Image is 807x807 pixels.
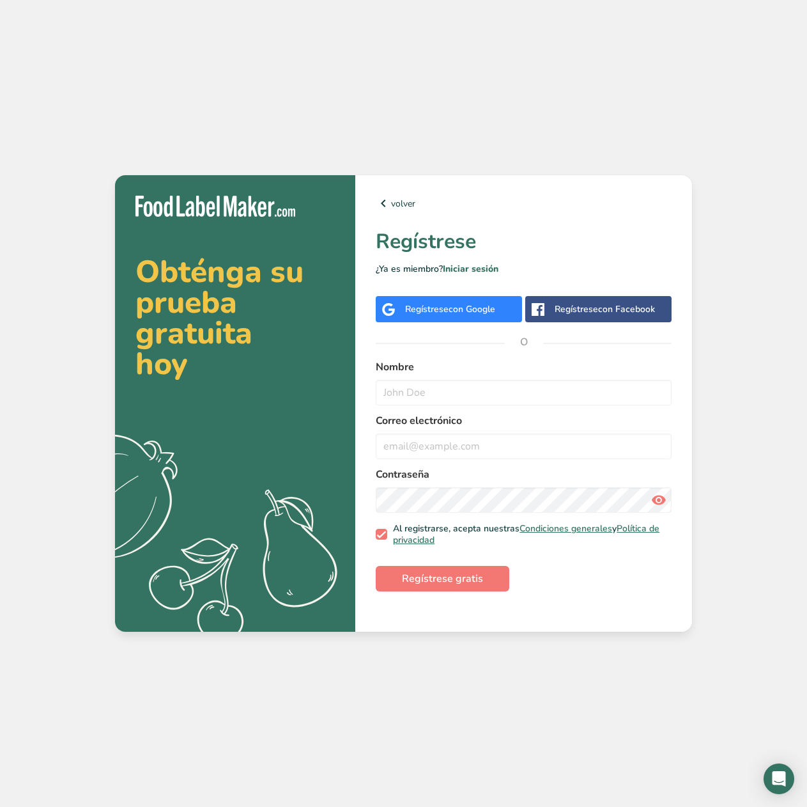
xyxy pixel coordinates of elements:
div: Regístrese [555,302,655,316]
span: con Facebook [598,303,655,315]
span: Regístrese gratis [402,571,483,586]
h2: Obténga su prueba gratuita hoy [135,256,335,379]
div: Open Intercom Messenger [764,764,794,794]
input: email@example.com [376,434,672,459]
label: Contraseña [376,467,672,482]
label: Correo electrónico [376,413,672,428]
a: Condiciones generales [519,522,612,535]
img: Food Label Maker [135,196,295,217]
label: Nombre [376,359,672,375]
input: John Doe [376,380,672,405]
span: con Google [449,303,495,315]
a: Política de privacidad [393,522,659,546]
span: O [505,323,543,361]
p: ¿Ya es miembro? [376,262,672,276]
span: Al registrarse, acepta nuestras y [387,523,667,545]
button: Regístrese gratis [376,566,509,592]
a: volver [376,196,672,211]
a: Iniciar sesión [443,263,498,275]
div: Regístrese [405,302,495,316]
h1: Regístrese [376,226,672,257]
